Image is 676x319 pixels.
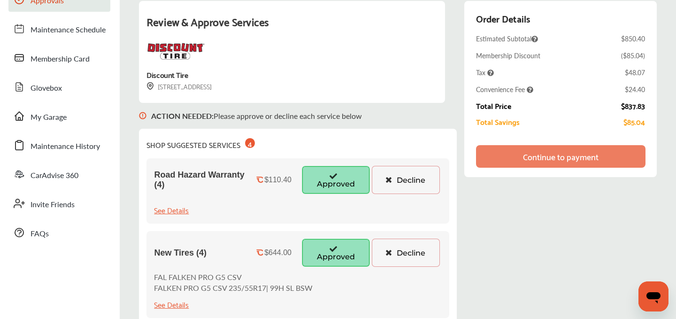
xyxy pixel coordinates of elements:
[31,140,100,153] span: Maintenance History
[372,166,440,194] button: Decline
[476,51,540,60] div: Membership Discount
[8,16,110,41] a: Maintenance Schedule
[31,24,106,36] span: Maintenance Schedule
[476,85,533,94] span: Convenience Fee
[151,110,362,121] p: Please approve or decline each service below
[8,133,110,157] a: Maintenance History
[621,101,645,110] div: $837.83
[154,248,207,258] span: New Tires (4)
[31,53,90,65] span: Membership Card
[8,46,110,70] a: Membership Card
[625,68,645,77] div: $48.07
[31,228,49,240] span: FAQs
[264,176,292,184] div: $110.40
[264,249,292,257] div: $644.00
[31,111,67,124] span: My Garage
[31,199,75,211] span: Invite Friends
[476,10,530,26] div: Order Details
[31,82,62,94] span: Glovebox
[139,103,146,129] img: svg+xml;base64,PHN2ZyB3aWR0aD0iMTYiIGhlaWdodD0iMTciIHZpZXdCb3g9IjAgMCAxNiAxNyIgZmlsbD0ibm9uZSIgeG...
[8,75,110,99] a: Glovebox
[154,298,189,311] div: See Details
[476,101,511,110] div: Total Price
[302,166,370,194] button: Approved
[8,104,110,128] a: My Garage
[621,51,645,60] div: ( $85.04 )
[476,68,494,77] span: Tax
[638,281,668,311] iframe: Button to launch messaging window
[523,152,599,161] div: Continue to payment
[31,170,78,182] span: CarAdvise 360
[245,138,255,148] div: 4
[621,34,645,43] div: $850.40
[476,34,538,43] span: Estimated Subtotal
[154,170,246,190] span: Road Hazard Warranty (4)
[302,239,370,267] button: Approved
[8,191,110,216] a: Invite Friends
[146,81,212,92] div: [STREET_ADDRESS]
[146,68,188,81] div: Discount Tire
[625,85,645,94] div: $24.40
[372,239,440,267] button: Decline
[146,82,154,90] img: svg+xml;base64,PHN2ZyB3aWR0aD0iMTYiIGhlaWdodD0iMTciIHZpZXdCb3g9IjAgMCAxNiAxNyIgZmlsbD0ibm9uZSIgeG...
[146,136,255,151] div: SHOP SUGGESTED SERVICES
[146,42,205,61] img: logo-discount-tire.png
[146,12,437,42] div: Review & Approve Services
[154,203,189,216] div: See Details
[476,117,520,126] div: Total Savings
[623,117,645,126] div: $85.04
[8,162,110,187] a: CarAdvise 360
[8,220,110,245] a: FAQs
[154,272,313,282] p: FAL FALKEN PRO G5 CSV
[154,282,313,293] p: FALKEN PRO G5 CSV 235/55R17| 99H SL BSW
[151,110,214,121] b: ACTION NEEDED :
